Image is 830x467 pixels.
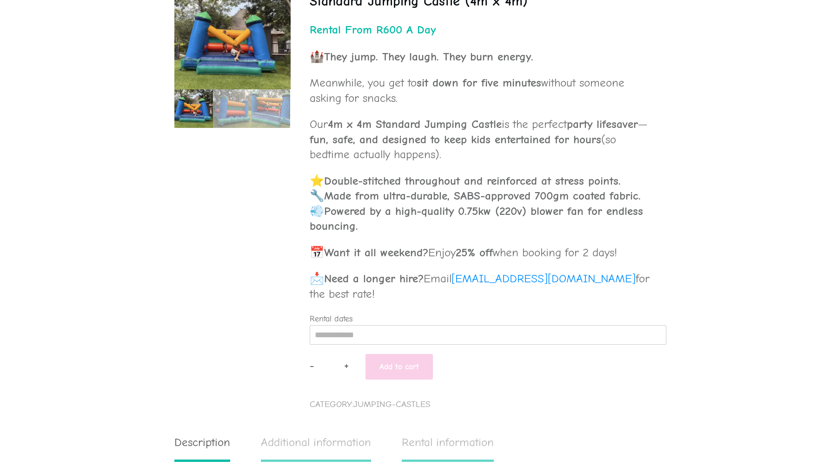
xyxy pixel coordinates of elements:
[310,173,656,245] p: ⭐ 🔧 💨
[261,429,371,456] a: Additional information
[25,54,33,61] img: tab_domain_overview_orange.svg
[365,354,433,380] button: Add to cart
[15,24,22,32] img: website_grey.svg
[310,314,352,324] label: Rental dates
[310,117,656,173] p: Our is the perfect — (so bedtime actually happens).
[213,89,252,128] img: Standard Jumping Castle (4m x 4m) - Image 2
[35,55,83,61] div: Domain Overview
[174,89,213,128] img: Standard Jumping Castle
[324,189,641,202] strong: Made from ultra-durable, SABS-approved 700gm coated fabric.
[314,361,344,370] input: Product quantity
[456,246,493,259] strong: 25% off
[324,174,621,187] strong: Double-stitched throughout and reinforced at stress points.
[310,133,601,146] strong: fun, safe, and designed to keep kids entertained for hours
[328,117,502,131] strong: 4m x 4m Standard Jumping Castle
[26,15,46,22] div: v 4.0.25
[310,271,656,313] p: 📩 Email for the best rate!
[324,246,428,259] strong: Want it all weekend?
[310,49,656,76] p: 🏰
[15,15,22,22] img: logo_orange.svg
[344,361,349,370] button: +
[452,272,636,285] a: [EMAIL_ADDRESS][DOMAIN_NAME]
[252,89,290,128] img: Standard Jumping Castle (4m x 4m) - Image 3
[310,75,656,117] p: Meanwhile, you get to without someone asking for snacks.
[324,272,424,285] strong: Need a longer hire?
[567,117,638,131] strong: party lifesaver
[24,24,102,32] div: Domain: [DOMAIN_NAME]
[310,361,314,370] button: -
[93,54,100,61] img: tab_keywords_by_traffic_grey.svg
[417,76,541,89] strong: sit down for five minutes
[310,20,656,40] p: Rental From R600 A Day
[174,429,230,456] a: Description
[310,396,656,412] span: Category:
[353,399,430,409] a: jumping-castles
[310,204,643,233] strong: Powered by a high-quality 0.75kw (220v) blower fan for endless bouncing.
[310,245,656,272] p: 📅 Enjoy when booking for 2 days!
[324,50,533,63] strong: They jump. They laugh. They burn energy.
[103,55,157,61] div: Keywords by Traffic
[402,429,494,456] a: Rental information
